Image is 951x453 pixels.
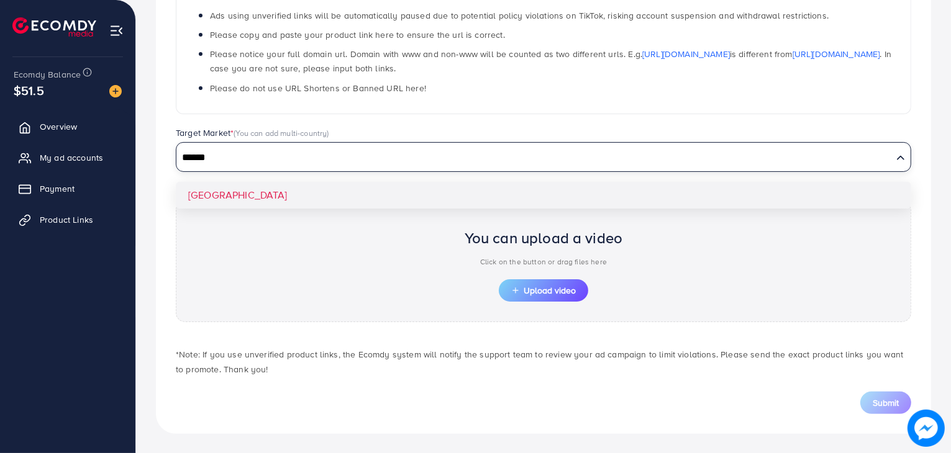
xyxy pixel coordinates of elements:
a: Payment [9,176,126,201]
span: (You can add multi-country) [234,127,329,138]
a: [URL][DOMAIN_NAME] [793,48,880,60]
span: My ad accounts [40,151,103,164]
span: Please do not use URL Shortens or Banned URL here! [210,82,426,94]
button: Submit [860,392,911,414]
div: Search for option [176,142,911,172]
span: Ecomdy Balance [14,68,81,81]
p: Click on the button or drag files here [465,254,623,269]
p: *Note: If you use unverified product links, the Ecomdy system will notify the support team to rev... [176,347,911,377]
span: Ads using unverified links will be automatically paused due to potential policy violations on Tik... [210,9,829,22]
span: Please copy and paste your product link here to ensure the url is correct. [210,29,505,41]
li: [GEOGRAPHIC_DATA] [176,182,911,209]
span: $51.5 [14,81,44,99]
img: logo [12,17,96,37]
a: My ad accounts [9,145,126,170]
label: Target Market [176,127,329,139]
a: Product Links [9,207,126,232]
span: Upload video [511,286,576,295]
img: image [911,413,942,444]
h2: You can upload a video [465,229,623,247]
input: Search for option [178,148,891,168]
a: Overview [9,114,126,139]
img: menu [109,24,124,38]
span: Product Links [40,213,93,226]
span: Payment [40,182,75,195]
span: Overview [40,120,77,133]
img: image [109,85,122,97]
a: [URL][DOMAIN_NAME] [642,48,730,60]
span: Please notice your full domain url. Domain with www and non-www will be counted as two different ... [210,48,891,74]
span: Submit [873,397,899,409]
button: Upload video [499,279,588,302]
